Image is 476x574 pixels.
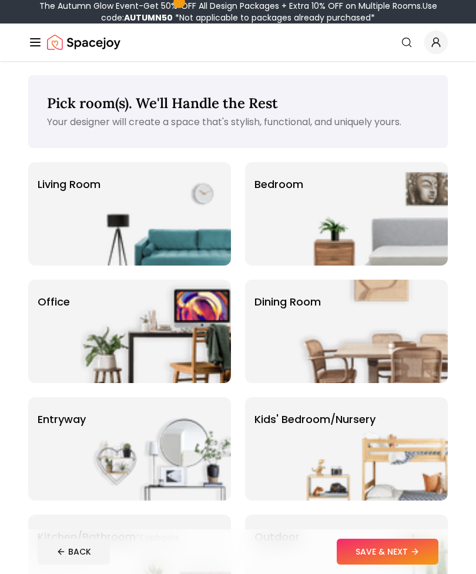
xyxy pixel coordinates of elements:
p: Kitchen/Bathroom [38,529,185,563]
a: Spacejoy [47,31,120,54]
img: Spacejoy Logo [47,31,120,54]
img: Dining Room [297,280,448,383]
img: Kids' Bedroom/Nursery [297,397,448,501]
span: *Not applicable to packages already purchased* [173,12,375,24]
button: SAVE & NEXT [337,539,438,565]
img: Office [81,280,231,383]
span: Pick room(s). We'll Handle the Rest [47,94,278,112]
button: BACK [38,539,110,565]
p: Outdoor [254,529,300,545]
img: Living Room [81,162,231,266]
img: Bedroom [297,162,448,266]
p: Your designer will create a space that's stylish, functional, and uniquely yours. [47,115,429,129]
nav: Global [28,24,448,61]
img: entryway [81,397,231,501]
p: Office [38,294,70,310]
p: Dining Room [254,294,321,310]
b: AUTUMN50 [124,12,173,24]
p: Bedroom [254,176,303,193]
p: Living Room [38,176,100,193]
p: entryway [38,411,86,428]
p: Kids' Bedroom/Nursery [254,411,376,428]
